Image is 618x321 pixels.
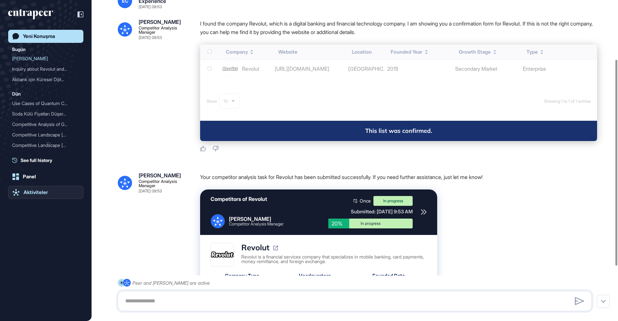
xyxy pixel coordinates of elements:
div: entrapeer-logo [8,9,53,20]
div: [PERSON_NAME] [139,19,181,25]
a: Panel [8,170,83,183]
img: Revolut [211,251,234,258]
div: Company Type [225,273,259,279]
div: Competitor Analysis Manager [229,222,283,226]
span: See full history [21,157,52,164]
div: Panel [23,174,36,180]
div: 20% [328,219,350,228]
div: Competitors of Revolut [211,196,267,202]
div: [DATE] 09:53 [139,36,162,40]
a: Aktiviteler [8,186,83,199]
div: Submitted: [DATE] 9:53 AM [328,208,413,215]
a: See full history [12,157,83,164]
div: Revolut is a financial services company that specializes in mobile banking, card payments, money ... [241,255,427,264]
div: This list was confirmed. [365,121,432,134]
div: In progress [373,196,413,206]
div: [DATE] 09:53 [139,5,162,9]
div: Founded Date [372,273,405,279]
div: Headquarters [299,273,331,279]
div: Peer and [PERSON_NAME] are active [132,279,210,287]
div: [PERSON_NAME] [229,216,283,222]
span: Once [360,199,371,203]
div: [PERSON_NAME] [139,173,181,178]
p: I found the company Revolut, which is a digital banking and financial technology company. I am sh... [200,19,597,36]
div: [DATE] 09:53 [139,189,162,193]
div: Competitor Analysis Manager [139,179,190,188]
p: Your competitor analysis task for Revolut has been submitted successfully. If you need further as... [200,173,597,181]
div: Yeni Konuşma [23,33,55,39]
div: Aktiviteler [24,189,48,195]
a: Yeni Konuşma [8,30,83,43]
div: Competitor Analysis Manager [139,26,190,34]
div: Revolut [241,243,278,252]
div: In progress [333,222,408,225]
